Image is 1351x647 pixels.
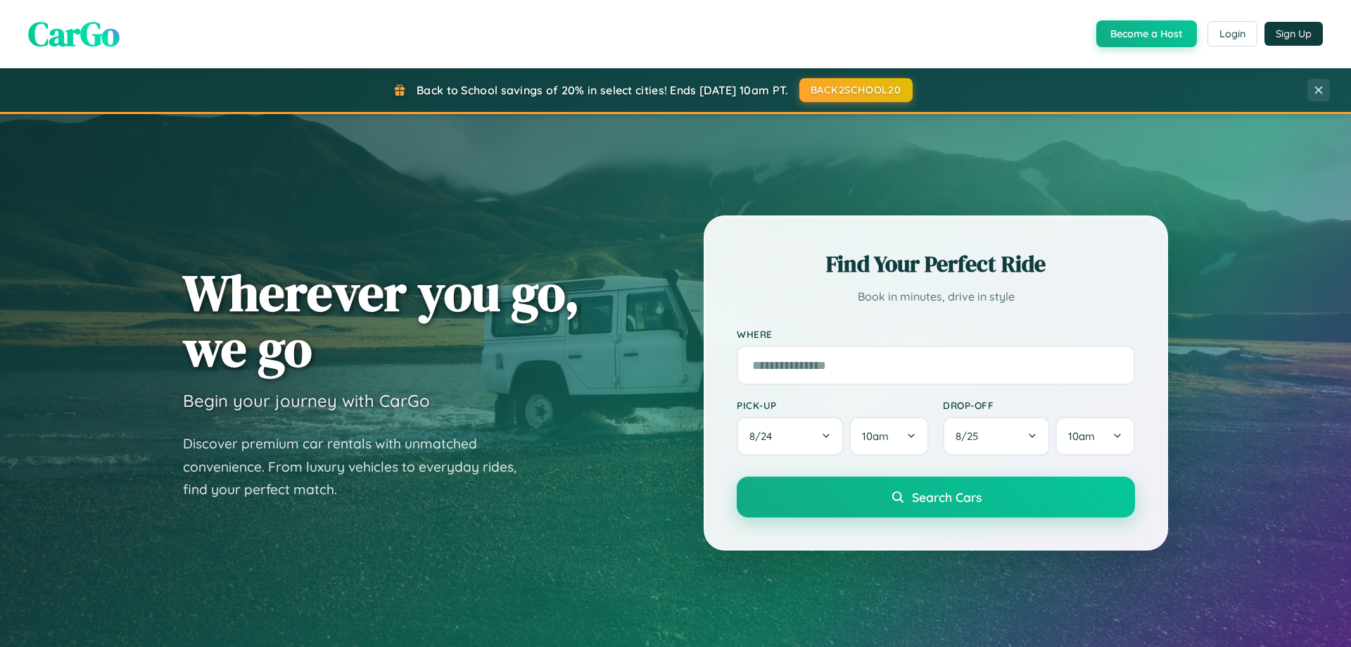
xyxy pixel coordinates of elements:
button: Sign Up [1264,22,1323,46]
button: 8/24 [737,417,844,456]
button: Search Cars [737,477,1135,517]
span: 8 / 25 [956,429,985,443]
span: Back to School savings of 20% in select cities! Ends [DATE] 10am PT. [417,83,788,97]
button: Become a Host [1096,20,1197,47]
button: BACK2SCHOOL20 [799,78,913,102]
h2: Find Your Perfect Ride [737,249,1135,279]
p: Book in minutes, drive in style [737,287,1135,307]
button: 8/25 [943,417,1050,456]
h1: Wherever you go, we go [183,265,580,376]
span: 8 / 24 [749,429,779,443]
span: 10am [862,429,889,443]
span: CarGo [28,11,120,57]
label: Pick-up [737,399,929,411]
label: Where [737,328,1135,340]
span: Search Cars [912,489,982,505]
button: 10am [849,417,929,456]
span: 10am [1068,429,1095,443]
button: 10am [1055,417,1135,456]
h3: Begin your journey with CarGo [183,390,430,411]
p: Discover premium car rentals with unmatched convenience. From luxury vehicles to everyday rides, ... [183,432,535,501]
label: Drop-off [943,399,1135,411]
button: Login [1207,21,1257,46]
